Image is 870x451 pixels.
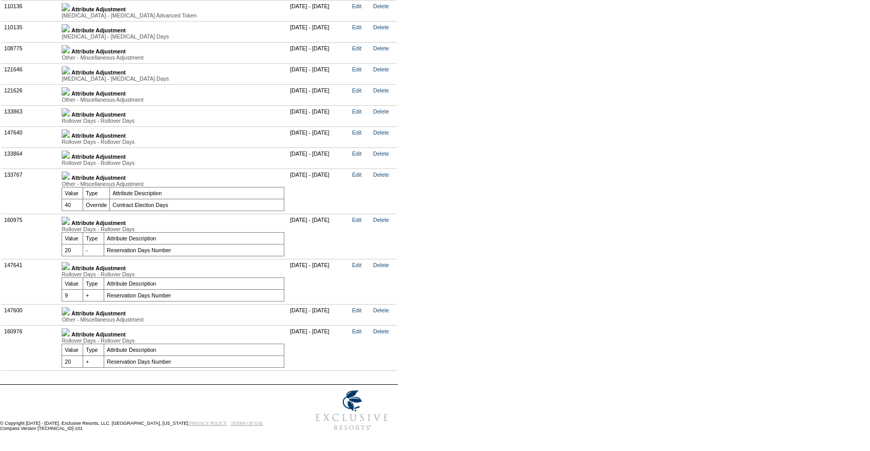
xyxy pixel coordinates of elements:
div: Rollover Days - Rollover Days [62,337,284,344]
a: Delete [373,151,389,157]
td: Contract Election Days [110,199,284,211]
td: 160975 [2,214,59,259]
td: [DATE] - [DATE] [287,84,350,105]
img: b_plus.gif [62,151,70,159]
a: Edit [352,307,361,313]
td: Attribute Description [110,187,284,199]
div: Other - Miscellaneous Adjustment [62,97,284,103]
a: Delete [373,129,389,136]
a: Edit [352,172,361,178]
td: Type [83,232,104,244]
td: Value [62,277,83,289]
b: Attribute Adjustment [71,69,126,76]
a: Edit [352,24,361,30]
img: b_plus.gif [62,45,70,53]
b: Attribute Adjustment [71,6,126,12]
td: Type [83,187,110,199]
td: + [83,355,104,367]
div: Rollover Days - Rollover Days [62,139,284,145]
a: Delete [373,45,389,51]
td: 147640 [2,126,59,147]
td: 108775 [2,42,59,63]
b: Attribute Adjustment [71,310,126,316]
img: b_minus.gif [62,328,70,336]
a: Delete [373,24,389,30]
b: Attribute Adjustment [71,175,126,181]
a: Delete [373,307,389,313]
img: b_plus.gif [62,66,70,74]
b: Attribute Adjustment [71,90,126,97]
td: Value [62,232,83,244]
b: Attribute Adjustment [71,154,126,160]
img: b_minus.gif [62,217,70,225]
a: Edit [352,45,361,51]
a: Edit [352,217,361,223]
td: Value [62,187,83,199]
td: [DATE] - [DATE] [287,42,350,63]
a: Edit [352,3,361,9]
img: Exclusive Resorts [306,385,398,436]
a: Edit [352,328,361,334]
div: [MEDICAL_DATA] - [MEDICAL_DATA] Days [62,33,284,40]
td: [DATE] - [DATE] [287,214,350,259]
a: PRIVACY POLICY [189,421,227,426]
a: Edit [352,151,361,157]
a: Delete [373,3,389,9]
b: Attribute Adjustment [71,111,126,118]
td: 133767 [2,168,59,214]
div: Rollover Days - Rollover Days [62,226,284,232]
td: [DATE] - [DATE] [287,126,350,147]
div: Other - Miscellaneous Adjustment [62,316,284,323]
a: Delete [373,87,389,93]
a: Delete [373,108,389,115]
img: b_minus.gif [62,262,70,270]
td: 133863 [2,105,59,126]
a: Delete [373,172,389,178]
td: [DATE] - [DATE] [287,105,350,126]
td: Attribute Description [104,277,284,289]
b: Attribute Adjustment [71,331,126,337]
b: Attribute Adjustment [71,48,126,54]
td: 9 [62,289,83,301]
td: 160976 [2,325,59,370]
b: Attribute Adjustment [71,27,126,33]
a: Edit [352,66,361,72]
a: Delete [373,66,389,72]
div: [MEDICAL_DATA] - [MEDICAL_DATA] Advanced Token [62,12,284,18]
div: Other - Miscellaneous Adjustment [62,181,284,187]
a: Edit [352,108,361,115]
td: [DATE] - [DATE] [287,325,350,370]
img: b_plus.gif [62,108,70,117]
div: Other - Miscellaneous Adjustment [62,54,284,61]
td: 110135 [2,21,59,42]
td: [DATE] - [DATE] [287,63,350,84]
td: 20 [62,355,83,367]
td: [DATE] - [DATE] [287,21,350,42]
img: b_minus.gif [62,172,70,180]
img: b_plus.gif [62,87,70,96]
td: Attribute Description [104,344,284,355]
td: [DATE] - [DATE] [287,259,350,304]
img: b_plus.gif [62,129,70,138]
b: Attribute Adjustment [71,265,126,271]
td: 147641 [2,259,59,304]
div: Rollover Days - Rollover Days [62,271,284,277]
td: Reservation Days Number [104,289,284,301]
a: Edit [352,262,361,268]
td: Reservation Days Number [104,355,284,367]
td: + [83,289,104,301]
a: Delete [373,328,389,334]
td: Reservation Days Number [104,244,284,256]
a: Delete [373,217,389,223]
td: 147600 [2,304,59,325]
td: [DATE] - [DATE] [287,168,350,214]
td: - [83,244,104,256]
a: Edit [352,129,361,136]
td: [DATE] - [DATE] [287,147,350,168]
img: b_plus.gif [62,307,70,315]
td: 40 [62,199,83,211]
td: Type [83,344,104,355]
img: b_plus.gif [62,24,70,32]
td: 121646 [2,63,59,84]
b: Attribute Adjustment [71,133,126,139]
